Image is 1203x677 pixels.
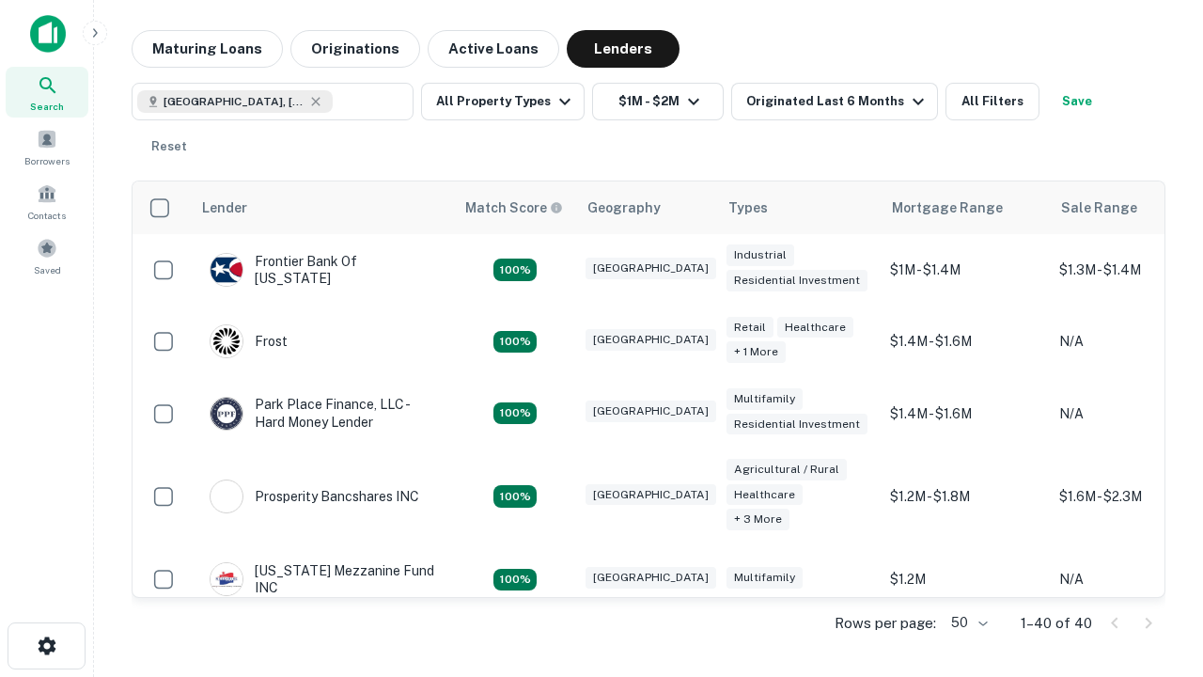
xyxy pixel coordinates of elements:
a: Search [6,67,88,118]
div: Matching Properties: 4, hasApolloMatch: undefined [493,259,537,281]
div: Industrial [726,244,794,266]
div: + 1 more [726,341,786,363]
button: Reset [139,128,199,165]
div: [GEOGRAPHIC_DATA] [586,484,716,506]
span: Contacts [28,208,66,223]
img: picture [211,325,242,357]
div: Frost [210,324,288,358]
img: picture [211,398,242,430]
a: Saved [6,230,88,281]
div: Matching Properties: 4, hasApolloMatch: undefined [493,331,537,354]
h6: Match Score [465,197,559,218]
div: + 3 more [726,509,789,530]
div: Lender [202,197,247,219]
td: $1.4M - $1.6M [881,377,1050,449]
div: Multifamily [726,567,803,589]
button: Active Loans [428,30,559,68]
div: [GEOGRAPHIC_DATA] [586,329,716,351]
div: Originated Last 6 Months [746,90,930,113]
button: All Property Types [421,83,585,120]
div: Prosperity Bancshares INC [210,480,419,513]
div: [GEOGRAPHIC_DATA] [586,258,716,279]
div: Mortgage Range [892,197,1003,219]
iframe: Chat Widget [1109,527,1203,617]
th: Lender [191,181,454,234]
div: Matching Properties: 4, hasApolloMatch: undefined [493,402,537,425]
th: Capitalize uses an advanced AI algorithm to match your search with the best lender. The match sco... [454,181,576,234]
div: Matching Properties: 7, hasApolloMatch: undefined [493,485,537,508]
span: Saved [34,262,61,277]
a: Borrowers [6,121,88,172]
a: Contacts [6,176,88,227]
th: Geography [576,181,717,234]
button: Lenders [567,30,680,68]
span: [GEOGRAPHIC_DATA], [GEOGRAPHIC_DATA], [GEOGRAPHIC_DATA] [164,93,305,110]
div: Park Place Finance, LLC - Hard Money Lender [210,396,435,430]
div: Capitalize uses an advanced AI algorithm to match your search with the best lender. The match sco... [465,197,563,218]
div: [GEOGRAPHIC_DATA] [586,401,716,422]
div: Geography [587,197,661,219]
div: Healthcare [726,484,803,506]
button: Originations [290,30,420,68]
div: Residential Investment [726,270,867,291]
td: $1M - $1.4M [881,234,1050,306]
div: Multifamily [726,388,803,410]
div: [GEOGRAPHIC_DATA] [586,567,716,589]
p: Rows per page: [835,612,936,635]
div: Agricultural / Rural [726,459,847,480]
span: Borrowers [24,153,70,168]
div: Matching Properties: 5, hasApolloMatch: undefined [493,569,537,591]
button: All Filters [945,83,1039,120]
button: Originated Last 6 Months [731,83,938,120]
th: Types [717,181,881,234]
img: capitalize-icon.png [30,15,66,53]
div: Types [728,197,768,219]
div: Frontier Bank Of [US_STATE] [210,253,435,287]
img: picture [211,480,242,512]
span: Search [30,99,64,114]
img: picture [211,254,242,286]
button: Save your search to get updates of matches that match your search criteria. [1047,83,1107,120]
button: Maturing Loans [132,30,283,68]
td: $1.4M - $1.6M [881,306,1050,377]
td: $1.2M [881,543,1050,615]
div: Retail [726,317,773,338]
div: Residential Investment [726,414,867,435]
img: picture [211,563,242,595]
div: [US_STATE] Mezzanine Fund INC [210,562,435,596]
div: 50 [944,609,991,637]
td: $1.2M - $1.8M [881,449,1050,544]
th: Mortgage Range [881,181,1050,234]
div: Healthcare [777,317,853,338]
button: $1M - $2M [592,83,724,120]
div: Sale Range [1061,197,1137,219]
p: 1–40 of 40 [1021,612,1092,635]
